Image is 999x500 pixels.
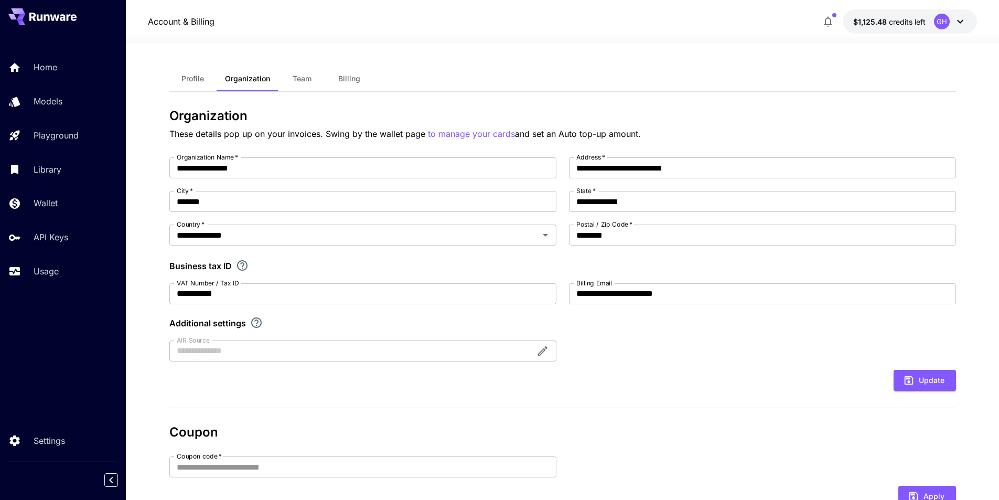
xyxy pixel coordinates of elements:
p: Settings [34,434,65,447]
p: Models [34,95,62,108]
label: State [576,186,596,195]
div: $1,125.48196 [853,16,926,27]
a: Account & Billing [148,15,214,28]
label: Organization Name [177,153,238,162]
p: Usage [34,265,59,278]
label: VAT Number / Tax ID [177,279,239,288]
label: Address [576,153,605,162]
p: Business tax ID [169,260,232,272]
span: credits left [889,17,926,26]
button: $1,125.48196GH [843,9,977,34]
span: Team [293,74,311,83]
label: City [177,186,193,195]
p: Additional settings [169,317,246,329]
span: Billing [338,74,360,83]
label: Billing Email [576,279,612,288]
span: Organization [225,74,270,83]
button: Open [538,228,553,242]
label: Postal / Zip Code [576,220,632,229]
h3: Coupon [169,425,956,440]
span: and set an Auto top-up amount. [515,129,641,139]
p: Wallet [34,197,58,209]
p: Library [34,163,61,176]
label: AIR Source [177,336,209,345]
div: GH [934,14,950,29]
div: Collapse sidebar [112,471,126,490]
label: Coupon code [177,452,222,461]
button: to manage your cards [428,127,515,141]
svg: If you are a business tax registrant, please enter your business tax ID here. [236,259,249,272]
svg: Explore additional customization settings [250,316,263,329]
button: Update [894,370,956,391]
span: $1,125.48 [853,17,889,26]
p: API Keys [34,231,68,243]
button: Collapse sidebar [104,473,118,487]
span: These details pop up on your invoices. Swing by the wallet page [169,129,428,139]
p: Home [34,61,57,73]
p: Playground [34,129,79,142]
span: Profile [181,74,204,83]
nav: breadcrumb [148,15,214,28]
h3: Organization [169,109,956,123]
label: Country [177,220,205,229]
